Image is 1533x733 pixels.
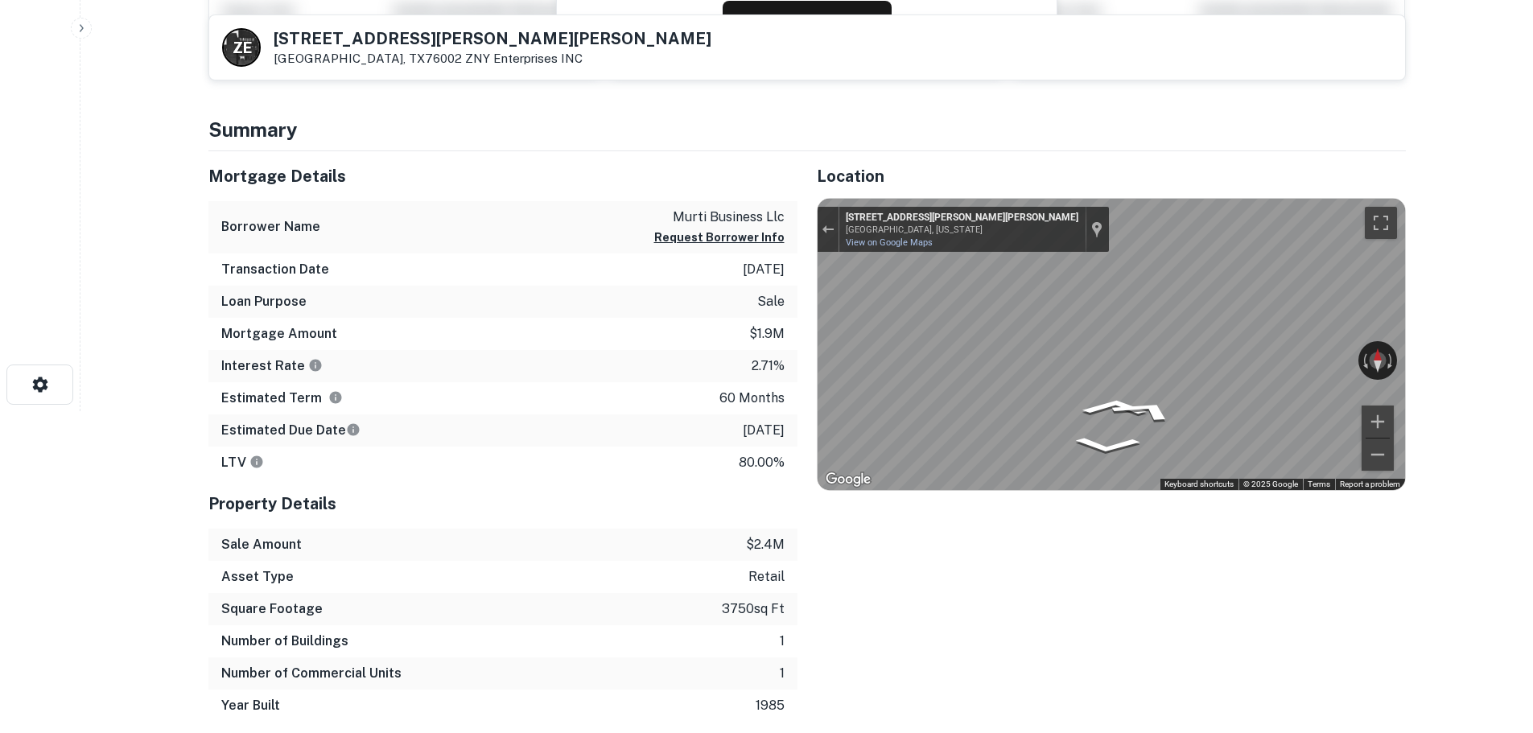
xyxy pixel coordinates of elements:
h6: Asset Type [221,567,294,587]
button: Rotate counterclockwise [1358,341,1370,380]
h6: Number of Buildings [221,632,348,651]
h5: [STREET_ADDRESS][PERSON_NAME][PERSON_NAME] [274,31,711,47]
h6: LTV [221,453,264,472]
a: Report a problem [1340,480,1400,488]
h6: Square Footage [221,599,323,619]
p: 1 [780,664,785,683]
h6: Number of Commercial Units [221,664,402,683]
a: View on Google Maps [846,237,933,248]
p: $1.9m [749,324,785,344]
p: [GEOGRAPHIC_DATA], TX76002 [274,51,711,66]
svg: Term is based on a standard schedule for this type of loan. [328,390,343,405]
p: [DATE] [743,260,785,279]
a: Open this area in Google Maps (opens a new window) [822,469,875,490]
button: Request Borrower Info [654,228,785,247]
h4: Summary [208,115,1406,144]
button: Request Borrower Info [723,1,892,39]
span: © 2025 Google [1243,480,1298,488]
path: Go Northeast [1085,392,1205,428]
div: [GEOGRAPHIC_DATA], [US_STATE] [846,224,1078,235]
img: Google [822,469,875,490]
p: 2.71% [752,356,785,376]
button: Rotate clockwise [1386,341,1397,380]
button: Exit the Street View [818,219,839,241]
p: Z E [233,37,250,59]
h5: Mortgage Details [208,164,797,188]
h6: Loan Purpose [221,292,307,311]
p: 3750 sq ft [722,599,785,619]
p: 60 months [719,389,785,408]
p: murti business llc [654,208,785,227]
p: [DATE] [743,421,785,440]
h6: Transaction Date [221,260,329,279]
p: sale [757,292,785,311]
svg: The interest rates displayed on the website are for informational purposes only and may be report... [308,358,323,373]
div: [STREET_ADDRESS][PERSON_NAME][PERSON_NAME] [846,212,1078,224]
div: Street View [818,199,1405,490]
h5: Location [817,164,1406,188]
h6: Mortgage Amount [221,324,337,344]
a: Terms [1308,480,1330,488]
svg: Estimate is based on a standard schedule for this type of loan. [346,422,361,437]
h5: Property Details [208,492,797,516]
h6: Year Built [221,696,280,715]
button: Reset the view [1370,341,1386,380]
p: $2.4m [746,535,785,554]
div: Map [818,199,1405,490]
path: Go South, Mansfield Webb Rd [1056,433,1157,458]
h6: Borrower Name [221,217,320,237]
button: Zoom out [1362,439,1394,471]
button: Keyboard shortcuts [1164,479,1234,490]
h6: Estimated Term [221,389,343,408]
a: Show location on map [1091,220,1102,238]
h6: Sale Amount [221,535,302,554]
svg: LTVs displayed on the website are for informational purposes only and may be reported incorrectly... [249,455,264,469]
p: 80.00% [739,453,785,472]
a: ZNY Enterprises INC [465,51,583,65]
button: Toggle fullscreen view [1365,207,1397,239]
h6: Estimated Due Date [221,421,361,440]
p: 1985 [756,696,785,715]
p: retail [748,567,785,587]
h6: Interest Rate [221,356,323,376]
p: 1 [780,632,785,651]
button: Zoom in [1362,406,1394,438]
iframe: Chat Widget [1453,604,1533,682]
